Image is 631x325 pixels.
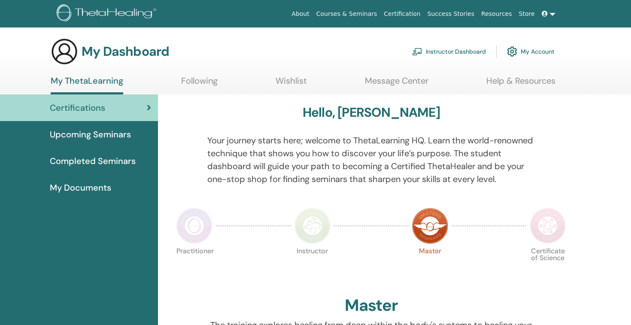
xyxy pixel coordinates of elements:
p: Practitioner [176,248,212,284]
h3: My Dashboard [82,44,169,59]
a: My ThetaLearning [51,76,123,94]
span: Certifications [50,101,105,114]
h3: Hello, [PERSON_NAME] [303,105,440,120]
p: Certificate of Science [530,248,566,284]
p: Your journey starts here; welcome to ThetaLearning HQ. Learn the world-renowned technique that sh... [207,134,535,185]
img: cog.svg [507,44,517,59]
img: Master [412,208,448,244]
img: generic-user-icon.jpg [51,38,78,65]
img: chalkboard-teacher.svg [412,48,422,55]
p: Master [412,248,448,284]
img: Instructor [294,208,331,244]
a: Help & Resources [486,76,555,92]
img: logo.png [57,4,159,24]
a: Following [181,76,218,92]
h2: Master [345,296,398,316]
a: Message Center [365,76,428,92]
a: Resources [478,6,516,22]
span: Completed Seminars [50,155,136,167]
a: Courses & Seminars [313,6,381,22]
a: Store [516,6,538,22]
span: Upcoming Seminars [50,128,131,141]
a: Success Stories [424,6,478,22]
a: Instructor Dashboard [412,42,486,61]
p: Instructor [294,248,331,284]
a: Wishlist [276,76,307,92]
a: My Account [507,42,555,61]
img: Practitioner [176,208,212,244]
a: About [288,6,312,22]
a: Certification [380,6,424,22]
img: Certificate of Science [530,208,566,244]
span: My Documents [50,181,111,194]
